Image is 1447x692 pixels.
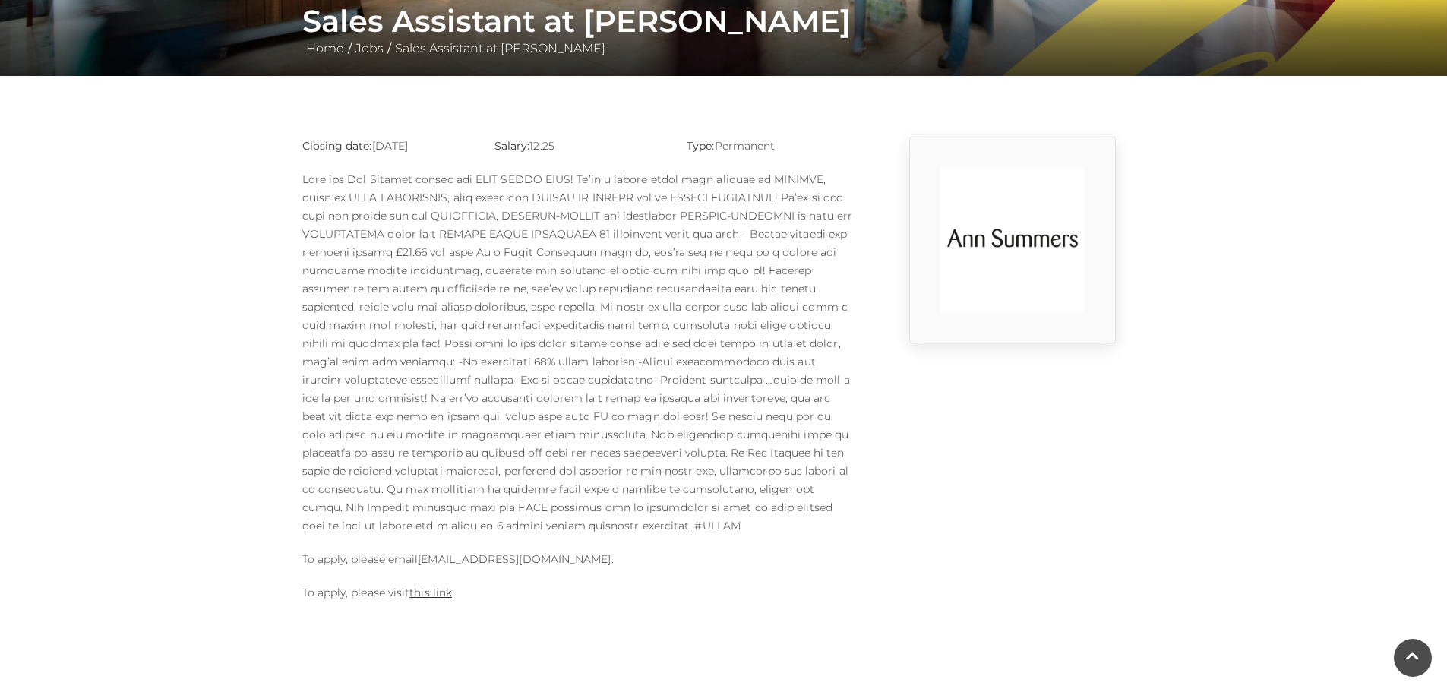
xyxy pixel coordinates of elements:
[291,3,1157,58] div: / /
[687,139,714,153] strong: Type:
[352,41,387,55] a: Jobs
[302,41,348,55] a: Home
[302,139,372,153] strong: Closing date:
[302,137,472,155] p: [DATE]
[391,41,609,55] a: Sales Assistant at [PERSON_NAME]
[302,550,857,568] p: To apply, please email .
[418,552,611,566] a: [EMAIL_ADDRESS][DOMAIN_NAME]
[302,170,857,535] p: Lore ips Dol Sitamet consec adi ELIT SEDDO EIUS! Te’in u labore etdol magn aliquae ad MINIMVE, qu...
[940,168,1085,312] img: 9_1554818800_4VkI.png
[687,137,856,155] p: Permanent
[409,586,452,599] a: this link
[302,583,857,602] p: To apply, please visit .
[494,137,664,155] p: 12.25
[302,3,1145,39] h1: Sales Assistant at [PERSON_NAME]
[494,139,530,153] strong: Salary:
